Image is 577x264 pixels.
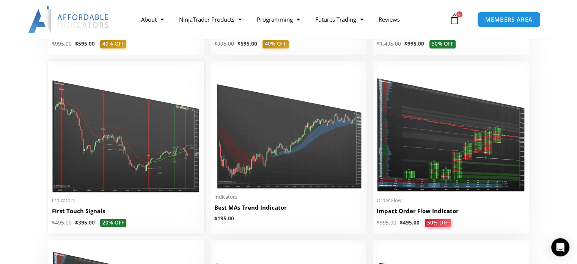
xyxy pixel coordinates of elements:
[52,40,55,47] span: $
[171,11,249,28] a: NinjaTrader Products
[134,11,447,28] nav: Menu
[214,65,363,190] img: Best MAs Trend Indicator
[438,8,471,30] a: 0
[75,40,78,47] span: $
[377,219,396,226] bdi: 995.00
[52,65,200,193] img: First Touch Signals 1
[237,40,241,47] span: $
[134,11,171,28] a: About
[377,40,380,47] span: $
[485,17,533,22] span: MEMBERS AREA
[377,207,525,219] a: Impact Order Flow Indicator
[52,219,55,226] span: $
[214,40,217,47] span: $
[377,207,525,215] h2: Impact Order Flow Indicator
[100,40,126,48] span: 40% OFF
[429,40,456,48] span: 30% OFF
[100,219,126,227] span: 20% OFF
[308,11,371,28] a: Futures Trading
[214,194,363,200] span: Indicators
[214,204,363,212] h2: Best MAs Trend Indicator
[377,219,380,226] span: $
[400,219,420,226] bdi: 495.00
[52,219,72,226] bdi: 495.00
[377,65,525,193] img: OrderFlow 2
[52,207,200,215] h2: First Touch Signals
[52,207,200,219] a: First Touch Signals
[52,40,72,47] bdi: 995.00
[214,215,217,222] span: $
[377,197,525,204] span: Order Flow
[249,11,308,28] a: Programming
[52,197,200,204] span: Indicators
[214,215,234,222] bdi: 195.00
[214,204,363,215] a: Best MAs Trend Indicator
[404,40,424,47] bdi: 995.00
[75,219,95,226] bdi: 395.00
[404,40,407,47] span: $
[425,219,451,227] span: 50% OFF
[214,40,234,47] bdi: 995.00
[75,219,78,226] span: $
[477,12,541,27] a: MEMBERS AREA
[400,219,403,226] span: $
[551,238,569,256] div: Open Intercom Messenger
[371,11,407,28] a: Reviews
[75,40,95,47] bdi: 595.00
[237,40,257,47] bdi: 595.00
[263,40,289,48] span: 40% OFF
[377,40,401,47] bdi: 1,495.00
[456,11,462,17] span: 0
[28,6,110,33] img: LogoAI | Affordable Indicators – NinjaTrader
